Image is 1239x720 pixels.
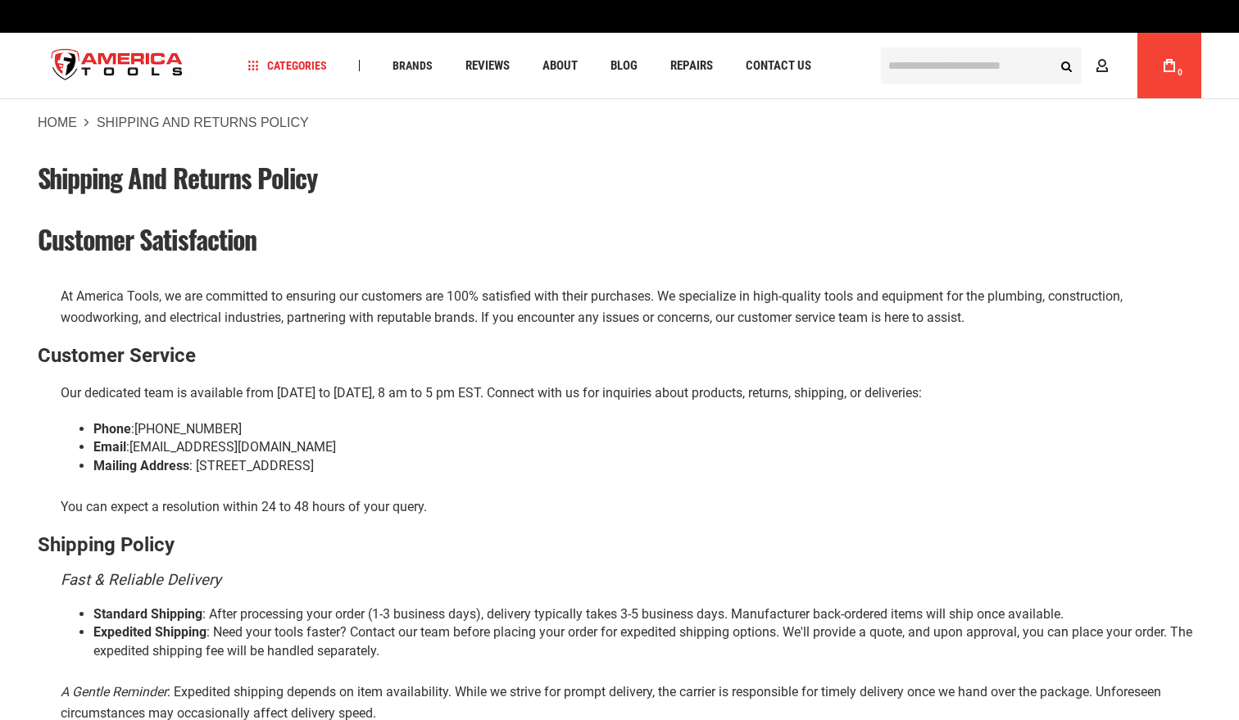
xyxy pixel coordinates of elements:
p: At America Tools, we are committed to ensuring our customers are 100% satisfied with their purcha... [61,286,1201,328]
li: : [STREET_ADDRESS] [93,457,1201,476]
li: : After processing your order (1-3 business days), delivery typically takes 3-5 business days. Ma... [93,605,1201,624]
span: Categories [248,60,327,71]
a: store logo [38,35,197,97]
span: Repairs [670,60,713,72]
span: Reviews [465,60,510,72]
strong: Shipping and Returns Policy [97,115,309,129]
span: Brands [393,60,433,71]
img: America Tools [38,35,197,97]
a: Repairs [663,55,720,77]
h1: Customer Satisfaction [38,224,1201,253]
b: Email [93,439,126,455]
button: Search [1051,50,1082,81]
b: Phone [93,421,131,437]
a: 0 [1154,33,1185,98]
a: Categories [241,55,334,77]
h2: Customer Service [38,345,1201,366]
li: : Need your tools faster? Contact our team before placing your order for expedited shipping optio... [93,623,1201,661]
span: 0 [1178,68,1182,77]
li: : [93,438,1201,457]
h3: Fast & Reliable Delivery [61,572,1201,589]
a: Reviews [458,55,517,77]
li: : [93,420,1201,439]
span: Shipping and Returns Policy [38,158,317,197]
span: Blog [610,60,638,72]
a: [EMAIL_ADDRESS][DOMAIN_NAME] [129,439,336,455]
a: Contact Us [738,55,819,77]
b: Standard Shipping [93,606,202,622]
span: About [542,60,578,72]
p: You can expect a resolution within 24 to 48 hours of your query. [61,496,1201,518]
a: About [535,55,585,77]
i: A Gentle Reminder [61,684,167,700]
span: Contact Us [746,60,811,72]
a: Brands [385,55,440,77]
h2: Shipping Policy [38,534,1201,555]
b: Mailing Address [93,458,189,473]
a: Home [38,115,77,130]
a: Blog [603,55,645,77]
p: Our dedicated team is available from [DATE] to [DATE], 8 am to 5 pm EST. Connect with us for inqu... [61,383,1201,404]
a: [PHONE_NUMBER] [134,421,242,437]
b: Expedited Shipping [93,624,206,640]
